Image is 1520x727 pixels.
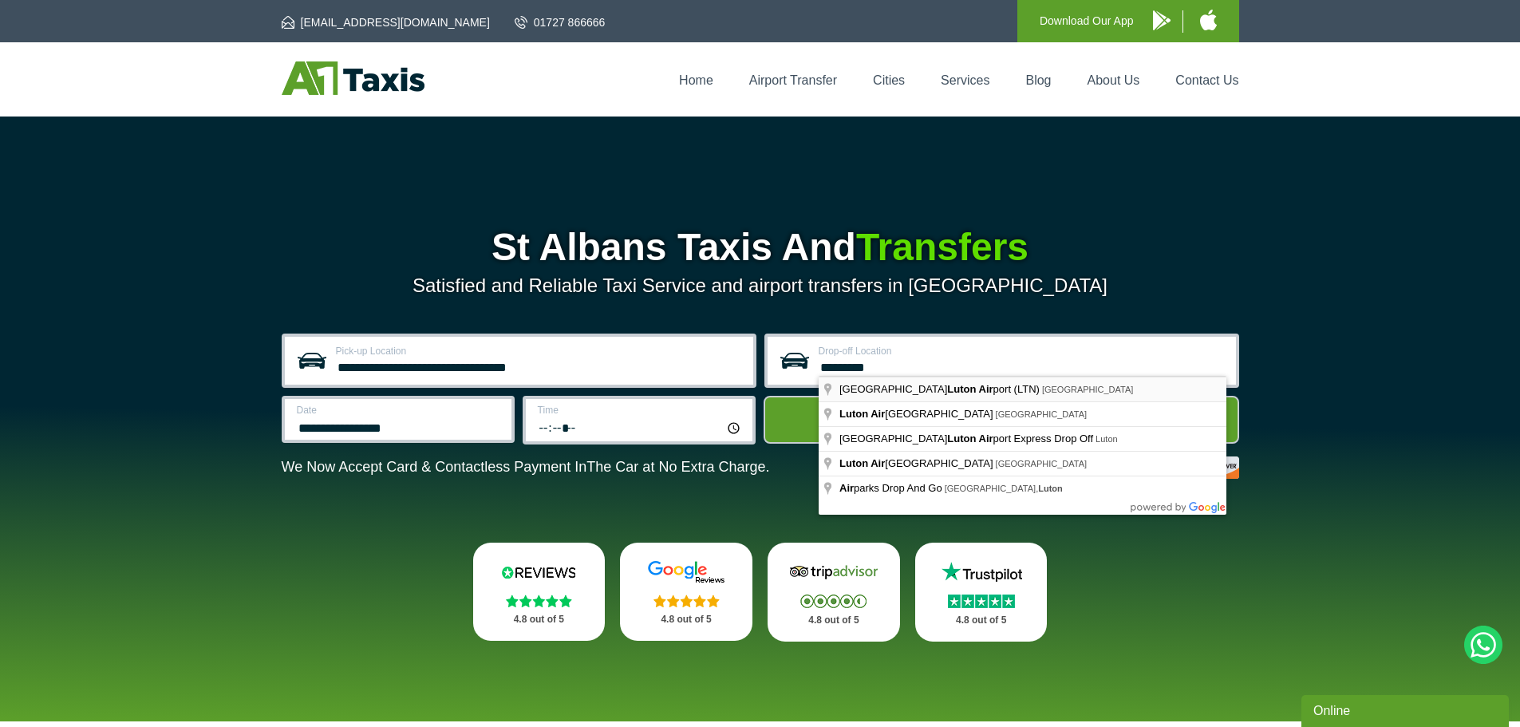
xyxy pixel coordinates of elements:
[947,433,993,444] span: Luton Air
[941,73,989,87] a: Services
[1200,10,1217,30] img: A1 Taxis iPhone App
[768,543,900,642] a: Tripadvisor Stars 4.8 out of 5
[856,226,1028,268] span: Transfers
[839,408,996,420] span: [GEOGRAPHIC_DATA]
[786,560,882,584] img: Tripadvisor
[839,408,885,420] span: Luton Air
[947,383,993,395] span: Luton Air
[839,457,885,469] span: Luton Air
[586,459,769,475] span: The Car at No Extra Charge.
[282,459,770,476] p: We Now Accept Card & Contactless Payment In
[297,405,502,415] label: Date
[491,560,586,584] img: Reviews.io
[1040,11,1134,31] p: Download Our App
[1042,385,1134,394] span: [GEOGRAPHIC_DATA]
[515,14,606,30] a: 01727 866666
[873,73,905,87] a: Cities
[638,610,735,630] p: 4.8 out of 5
[638,560,734,584] img: Google
[749,73,837,87] a: Airport Transfer
[839,383,1042,395] span: [GEOGRAPHIC_DATA] port (LTN)
[1096,434,1118,444] span: Luton
[491,610,588,630] p: 4.8 out of 5
[620,543,752,641] a: Google Stars 4.8 out of 5
[945,484,1063,493] span: [GEOGRAPHIC_DATA],
[839,433,1096,444] span: [GEOGRAPHIC_DATA] port Express Drop Off
[1088,73,1140,87] a: About Us
[764,396,1239,444] button: Get Quote
[1175,73,1238,87] a: Contact Us
[653,595,720,607] img: Stars
[800,595,867,608] img: Stars
[785,610,882,630] p: 4.8 out of 5
[933,610,1030,630] p: 4.8 out of 5
[839,457,996,469] span: [GEOGRAPHIC_DATA]
[282,228,1239,267] h1: St Albans Taxis And
[996,459,1088,468] span: [GEOGRAPHIC_DATA]
[336,346,744,356] label: Pick-up Location
[996,409,1088,419] span: [GEOGRAPHIC_DATA]
[538,405,743,415] label: Time
[473,543,606,641] a: Reviews.io Stars 4.8 out of 5
[915,543,1048,642] a: Trustpilot Stars 4.8 out of 5
[948,595,1015,608] img: Stars
[282,275,1239,297] p: Satisfied and Reliable Taxi Service and airport transfers in [GEOGRAPHIC_DATA]
[1038,484,1063,493] span: Luton
[679,73,713,87] a: Home
[934,560,1029,584] img: Trustpilot
[506,595,572,607] img: Stars
[282,14,490,30] a: [EMAIL_ADDRESS][DOMAIN_NAME]
[1301,692,1512,727] iframe: chat widget
[1025,73,1051,87] a: Blog
[839,482,854,494] span: Air
[819,346,1226,356] label: Drop-off Location
[839,482,945,494] span: parks Drop And Go
[1153,10,1171,30] img: A1 Taxis Android App
[282,61,424,95] img: A1 Taxis St Albans LTD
